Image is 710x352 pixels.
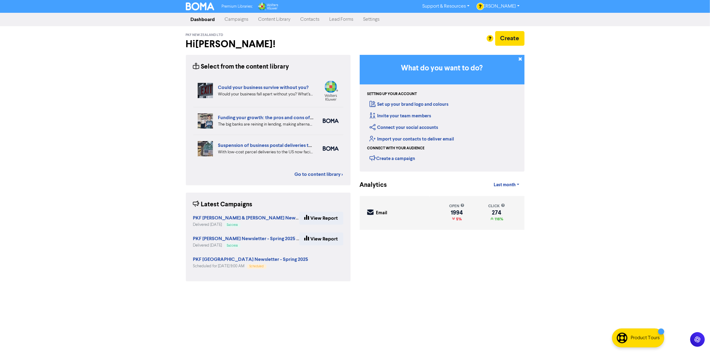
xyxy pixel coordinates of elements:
a: Campaigns [220,13,254,26]
img: Wolters Kluwer [258,2,278,10]
span: 5% [455,217,462,222]
a: Content Library [254,13,296,26]
div: Create a campaign [370,154,415,163]
div: Email [376,210,387,217]
a: Import your contacts to deliver email [370,136,454,142]
a: Funding your growth: the pros and cons of alternative lenders [218,115,352,121]
a: Contacts [296,13,325,26]
img: boma [323,119,339,123]
h3: What do you want to do? [369,64,515,73]
a: Invite your team members [370,113,431,119]
span: Last month [494,182,516,188]
div: open [449,203,464,209]
img: BOMA Logo [186,2,214,10]
a: View Report [299,233,343,245]
div: Latest Campaigns [193,200,253,209]
button: Create [495,31,524,46]
div: 274 [488,210,505,215]
img: boma [323,146,339,151]
a: PKF [PERSON_NAME] Newsletter - Spring 2025 (Duplicated for staff) [193,236,343,241]
div: Would your business fall apart without you? What’s your Plan B in case of accident, illness, or j... [218,91,314,98]
a: Last month [489,179,524,191]
div: Select from the content library [193,62,289,72]
div: Delivered [DATE] [193,243,299,248]
span: Success [227,223,238,226]
span: 116% [493,217,503,222]
div: Connect with your audience [367,146,425,151]
div: Delivered [DATE] [193,222,299,228]
div: With low-cost parcel deliveries to the US now facing tariffs, many international postal services ... [218,149,314,155]
span: Success [227,244,238,247]
img: wolterskluwer [323,80,339,101]
a: Lead Forms [325,13,359,26]
strong: PKF [GEOGRAPHIC_DATA] Newsletter - Spring 2025 [193,256,308,262]
a: PKF [GEOGRAPHIC_DATA] Newsletter - Spring 2025 [193,257,308,262]
a: PKF [PERSON_NAME] & [PERSON_NAME] Newsletter - Spring 2025 (Duplicated for staff) [193,216,387,221]
a: Connect your social accounts [370,125,438,130]
span: PKF New Zealand Ltd [186,33,223,37]
a: Settings [359,13,385,26]
strong: PKF [PERSON_NAME] & [PERSON_NAME] Newsletter - Spring 2025 (Duplicated for staff) [193,215,387,221]
iframe: Chat Widget [679,323,710,352]
span: Premium Libraries: [222,5,253,9]
a: Go to content library > [295,171,343,178]
a: Could your business survive without you? [218,84,309,91]
strong: PKF [PERSON_NAME] Newsletter - Spring 2025 (Duplicated for staff) [193,236,343,242]
a: Set up your brand logo and colours [370,101,449,107]
div: Analytics [360,180,380,190]
div: Setting up your account [367,91,417,97]
a: Support & Resources [417,2,474,11]
div: click [488,203,505,209]
a: View Report [299,212,343,225]
a: [PERSON_NAME] [474,2,524,11]
a: Suspension of business postal deliveries to the [GEOGRAPHIC_DATA]: what options do you have? [218,142,433,148]
div: Scheduled for [DATE] 9:00 AM [193,263,308,269]
a: Dashboard [186,13,220,26]
div: 1994 [449,210,464,215]
div: The big banks are reining in lending, making alternative, non-bank lenders an attractive proposit... [218,121,314,128]
span: Scheduled [250,265,264,268]
h2: Hi [PERSON_NAME] ! [186,38,351,50]
div: Getting Started in BOMA [360,55,524,172]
